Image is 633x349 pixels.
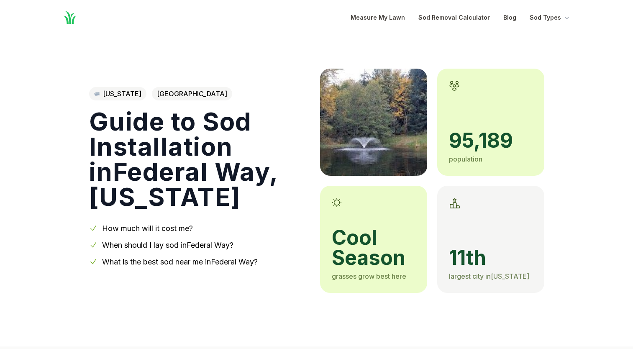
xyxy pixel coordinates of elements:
img: Washington state outline [94,92,100,95]
h1: Guide to Sod Installation in Federal Way , [US_STATE] [89,109,307,209]
span: 95,189 [449,131,533,151]
button: Sod Types [530,13,571,23]
a: When should I lay sod inFederal Way? [102,241,233,249]
span: 11th [449,248,533,268]
span: cool season [332,228,415,268]
span: grasses grow best here [332,272,406,280]
img: A picture of Federal Way [320,69,427,176]
span: largest city in [US_STATE] [449,272,529,280]
a: Measure My Lawn [351,13,405,23]
span: population [449,155,482,163]
a: What is the best sod near me inFederal Way? [102,257,258,266]
a: Blog [503,13,516,23]
a: How much will it cost me? [102,224,193,233]
span: [GEOGRAPHIC_DATA] [152,87,232,100]
a: Sod Removal Calculator [418,13,490,23]
a: [US_STATE] [89,87,146,100]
